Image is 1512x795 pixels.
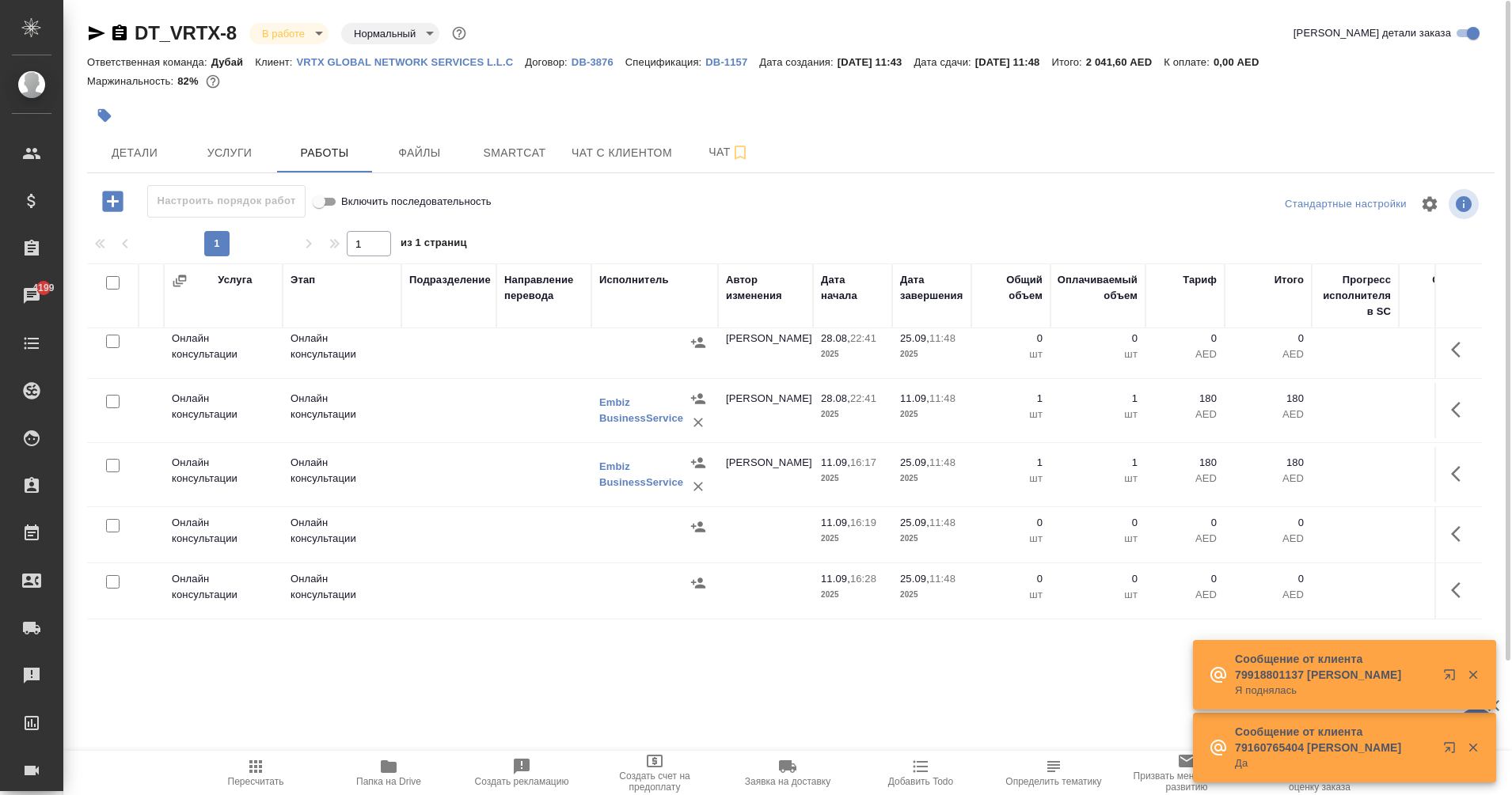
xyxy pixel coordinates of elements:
p: 25.09, [900,456,929,468]
div: Тариф [1183,272,1217,288]
p: [DATE] 11:48 [975,56,1052,68]
p: 11:48 [929,392,955,404]
p: 16:17 [850,456,876,468]
p: 82% [177,75,202,87]
p: шт [979,587,1043,603]
p: шт [979,407,1043,422]
div: Дата начала [821,272,884,304]
p: 2025 [821,407,884,422]
td: Онлайн консультации [164,323,283,378]
p: 16:28 [850,573,876,585]
svg: Подписаться [731,143,750,162]
td: [PERSON_NAME] [718,447,813,502]
button: Нормальный [349,27,420,40]
p: 2025 [900,587,963,603]
p: 2025 [900,346,963,362]
p: AED [1153,346,1217,362]
p: шт [1058,471,1138,486]
button: Закрыть [1457,668,1489,682]
button: Назначить [686,387,710,411]
span: из 1 страниц [401,233,467,256]
td: [PERSON_NAME] [718,323,813,378]
div: split button [1281,192,1411,217]
div: Направление перевода [504,272,583,304]
div: Дата завершения [900,272,963,304]
p: 11:48 [929,456,955,468]
td: [PERSON_NAME] [718,383,813,438]
p: VRTX GLOBAL NETWORK SERVICES L.L.C [297,56,526,68]
p: шт [1058,407,1138,422]
p: 2025 [900,531,963,547]
p: 2025 [821,587,884,603]
div: Автор изменения [726,272,805,304]
p: 25.09, [900,517,929,528]
p: Ответственная команда: [87,56,211,68]
p: 2025 [821,346,884,362]
a: VRTX GLOBAL NETWORK SERVICES L.L.C [297,55,526,68]
div: Прогресс исполнителя в SC [1320,272,1391,320]
div: Исполнитель [599,272,669,288]
span: Файлы [382,143,458,163]
p: 11.09, [821,456,850,468]
p: шт [979,346,1043,362]
p: 0 [1058,331,1138,346]
p: 0 [1058,515,1138,531]
span: Детали [97,143,173,163]
div: Оплачиваемый объем [1058,272,1138,304]
p: 11.09, [821,517,850,528]
p: 11:48 [929,573,955,585]
span: Работы [287,143,363,163]
div: Итого [1275,272,1304,288]
p: 28.08, [821,392,850,404]
span: Посмотреть информацию [1449,189,1482,219]
p: Дубай [211,56,256,68]
p: AED [1233,346,1304,362]
div: Оценка [1432,272,1470,288]
p: Дата создания: [759,56,837,68]
p: AED [1233,587,1304,603]
p: 0 [1153,571,1217,587]
button: Удалить [686,411,710,434]
button: Закрыть [1457,740,1489,755]
button: Здесь прячутся важные кнопки [1442,455,1480,493]
p: шт [1058,587,1138,603]
p: 2025 [900,407,963,422]
td: Онлайн консультации [164,507,283,562]
p: Я поднялась [1235,683,1433,698]
span: Включить последовательность [341,194,492,210]
span: Чат [691,142,767,162]
button: Назначить [686,331,710,354]
span: Настроить таблицу [1411,185,1449,223]
p: Онлайн консультации [291,571,393,603]
p: К оплате: [1164,56,1214,68]
p: AED [1233,531,1304,547]
td: Онлайн консультации [164,563,283,619]
p: 1 [979,455,1043,471]
p: шт [979,531,1043,547]
a: DT_VRTX-8 [135,22,237,44]
button: Доп статусы указывают на важность/срочность заказа [449,23,469,44]
p: [DATE] 11:43 [838,56,914,68]
p: 0 [979,515,1043,531]
div: Общий объем [979,272,1043,304]
td: Онлайн консультации [164,383,283,438]
p: 2025 [821,471,884,486]
p: 0,00 AED [1214,56,1271,68]
button: Здесь прячутся важные кнопки [1442,391,1480,429]
p: 11.09, [900,392,929,404]
p: AED [1153,407,1217,422]
a: DB-3876 [572,55,625,68]
a: 4199 [4,276,59,316]
p: шт [1058,531,1138,547]
div: В работе [341,23,439,44]
p: 11:48 [929,332,955,344]
p: 0 [1153,331,1217,346]
p: Сообщение от клиента 79918801137 [PERSON_NAME] [1235,651,1433,683]
div: В работе [249,23,329,44]
p: AED [1153,531,1217,547]
p: 25.09, [900,573,929,585]
p: AED [1153,587,1217,603]
p: 28.08, [821,332,850,344]
button: Назначить [686,571,710,595]
p: 25.09, [900,332,929,344]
